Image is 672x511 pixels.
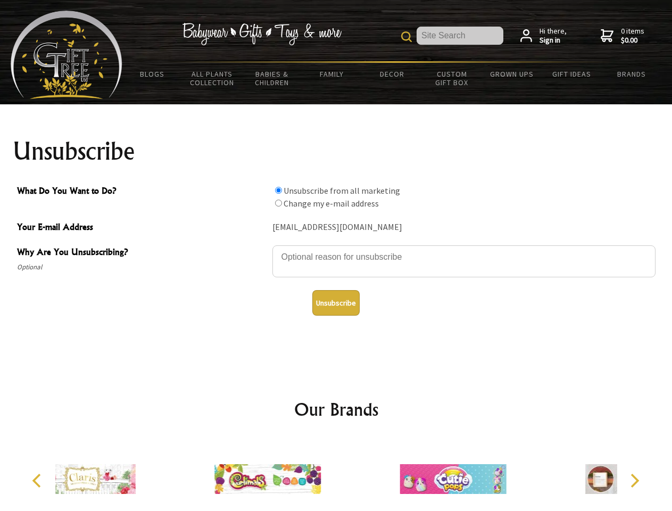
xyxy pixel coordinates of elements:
[312,290,360,316] button: Unsubscribe
[302,63,362,85] a: Family
[482,63,542,85] a: Grown Ups
[621,36,644,45] strong: $0.00
[362,63,422,85] a: Decor
[540,36,567,45] strong: Sign in
[242,63,302,94] a: Babies & Children
[422,63,482,94] a: Custom Gift Box
[275,200,282,207] input: What Do You Want to Do?
[27,469,50,492] button: Previous
[601,27,644,45] a: 0 items$0.00
[623,469,646,492] button: Next
[11,11,122,99] img: Babyware - Gifts - Toys and more...
[621,26,644,45] span: 0 items
[275,187,282,194] input: What Do You Want to Do?
[17,245,267,261] span: Why Are You Unsubscribing?
[602,63,662,85] a: Brands
[182,23,342,45] img: Babywear - Gifts - Toys & more
[272,245,656,277] textarea: Why Are You Unsubscribing?
[284,198,379,209] label: Change my e-mail address
[272,219,656,236] div: [EMAIL_ADDRESS][DOMAIN_NAME]
[284,185,400,196] label: Unsubscribe from all marketing
[13,138,660,164] h1: Unsubscribe
[21,397,651,422] h2: Our Brands
[542,63,602,85] a: Gift Ideas
[520,27,567,45] a: Hi there,Sign in
[17,184,267,200] span: What Do You Want to Do?
[182,63,243,94] a: All Plants Collection
[401,31,412,42] img: product search
[17,220,267,236] span: Your E-mail Address
[17,261,267,274] span: Optional
[122,63,182,85] a: BLOGS
[417,27,503,45] input: Site Search
[540,27,567,45] span: Hi there,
